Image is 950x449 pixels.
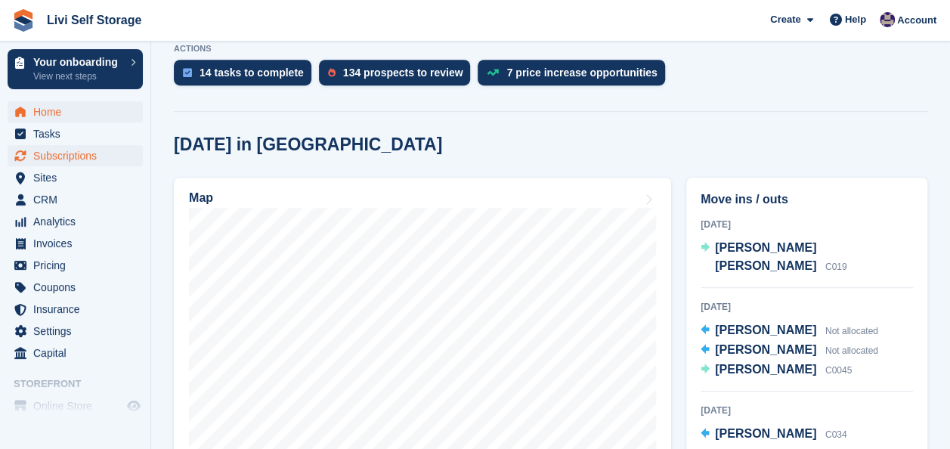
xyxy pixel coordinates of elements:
img: prospect-51fa495bee0391a8d652442698ab0144808aea92771e9ea1ae160a38d050c398.svg [328,68,336,77]
span: C0045 [825,365,852,376]
a: menu [8,277,143,298]
a: [PERSON_NAME] C034 [701,425,846,444]
div: 134 prospects to review [343,67,463,79]
div: [DATE] [701,300,913,314]
a: menu [8,145,143,166]
img: task-75834270c22a3079a89374b754ae025e5fb1db73e45f91037f5363f120a921f8.svg [183,68,192,77]
span: Not allocated [825,345,878,356]
span: Tasks [33,123,124,144]
span: Settings [33,320,124,342]
p: View next steps [33,70,123,83]
span: Pricing [33,255,124,276]
a: Livi Self Storage [41,8,147,33]
span: Coupons [33,277,124,298]
p: Your onboarding [33,57,123,67]
div: [DATE] [701,404,913,417]
span: Create [770,12,800,27]
a: [PERSON_NAME] C0045 [701,361,852,380]
a: 14 tasks to complete [174,60,319,93]
span: [PERSON_NAME] [715,324,816,336]
div: 14 tasks to complete [200,67,304,79]
span: C034 [825,429,847,440]
span: [PERSON_NAME] [PERSON_NAME] [715,241,816,272]
div: [DATE] [701,218,913,231]
span: Online Store [33,395,124,416]
span: Account [897,13,936,28]
h2: Move ins / outs [701,190,913,209]
p: ACTIONS [174,44,927,54]
a: [PERSON_NAME] Not allocated [701,341,878,361]
a: menu [8,255,143,276]
span: Help [845,12,866,27]
span: Storefront [14,376,150,392]
span: Not allocated [825,326,878,336]
span: Insurance [33,299,124,320]
a: menu [8,299,143,320]
span: Analytics [33,211,124,232]
a: menu [8,189,143,210]
h2: Map [189,191,213,205]
span: [PERSON_NAME] [715,363,816,376]
a: menu [8,167,143,188]
a: 134 prospects to review [319,60,478,93]
a: menu [8,123,143,144]
a: menu [8,320,143,342]
span: Sites [33,167,124,188]
span: [PERSON_NAME] [715,427,816,440]
img: Jim [880,12,895,27]
a: [PERSON_NAME] Not allocated [701,321,878,341]
a: Your onboarding View next steps [8,49,143,89]
span: Subscriptions [33,145,124,166]
img: price_increase_opportunities-93ffe204e8149a01c8c9dc8f82e8f89637d9d84a8eef4429ea346261dce0b2c0.svg [487,69,499,76]
span: CRM [33,189,124,210]
a: menu [8,233,143,254]
span: Home [33,101,124,122]
img: stora-icon-8386f47178a22dfd0bd8f6a31ec36ba5ce8667c1dd55bd0f319d3a0aa187defe.svg [12,9,35,32]
a: menu [8,395,143,416]
a: menu [8,101,143,122]
div: 7 price increase opportunities [506,67,657,79]
span: C019 [825,262,847,272]
span: [PERSON_NAME] [715,343,816,356]
a: 7 price increase opportunities [478,60,672,93]
a: menu [8,211,143,232]
span: Invoices [33,233,124,254]
a: Preview store [125,397,143,415]
a: [PERSON_NAME] [PERSON_NAME] C019 [701,239,913,277]
span: Capital [33,342,124,364]
h2: [DATE] in [GEOGRAPHIC_DATA] [174,135,442,155]
a: menu [8,342,143,364]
